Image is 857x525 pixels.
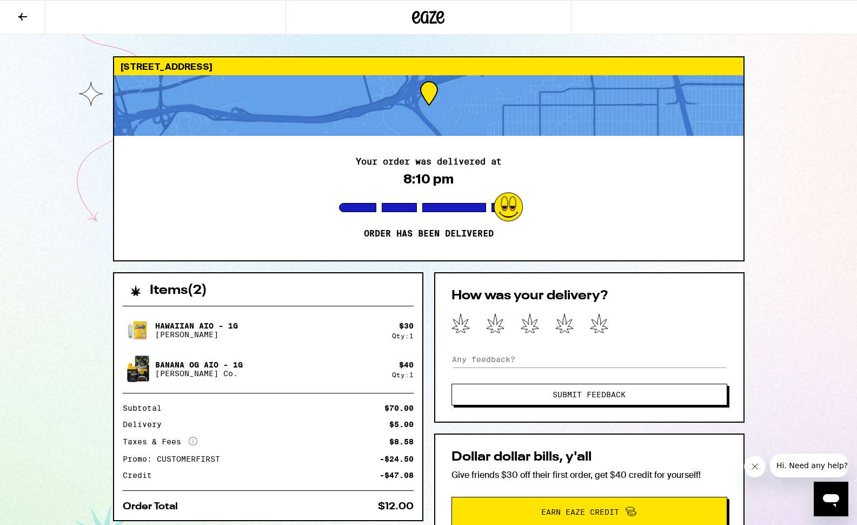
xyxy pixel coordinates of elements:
[380,471,414,479] div: -$47.08
[451,384,727,405] button: Submit Feedback
[123,502,185,511] div: Order Total
[123,315,153,345] img: Hawaiian AIO - 1g
[123,421,169,428] div: Delivery
[392,371,414,378] div: Qty: 1
[364,228,494,239] p: Order has been delivered
[770,454,848,477] iframe: Message from company
[399,360,414,369] div: $ 40
[150,284,207,297] h2: Items ( 2 )
[155,330,238,339] p: [PERSON_NAME]
[399,321,414,330] div: $ 30
[380,455,414,463] div: -$24.50
[123,455,228,463] div: Promo: CUSTOMERFIRST
[123,437,197,447] div: Taxes & Fees
[541,508,619,516] span: Earn Eaze Credit
[123,354,153,384] img: Banana OG AIO - 1g
[451,290,727,303] h2: How was your delivery?
[123,471,160,479] div: Credit
[389,438,414,445] div: $8.58
[356,157,502,166] h2: Your order was delivered at
[155,360,243,369] p: Banana OG AIO - 1g
[744,456,766,477] iframe: Close message
[553,391,626,398] span: Submit Feedback
[378,502,414,511] div: $12.00
[155,369,243,378] p: [PERSON_NAME] Co.
[392,332,414,339] div: Qty: 1
[814,482,848,516] iframe: Button to launch messaging window
[451,451,727,464] h2: Dollar dollar bills, y'all
[403,172,454,187] div: 8:10 pm
[114,57,743,75] div: [STREET_ADDRESS]
[384,404,414,412] div: $70.00
[451,351,727,367] input: Any feedback?
[451,469,727,481] p: Give friends $30 off their first order, get $40 credit for yourself!
[123,404,169,412] div: Subtotal
[155,321,238,330] p: Hawaiian AIO - 1g
[389,421,414,428] div: $5.00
